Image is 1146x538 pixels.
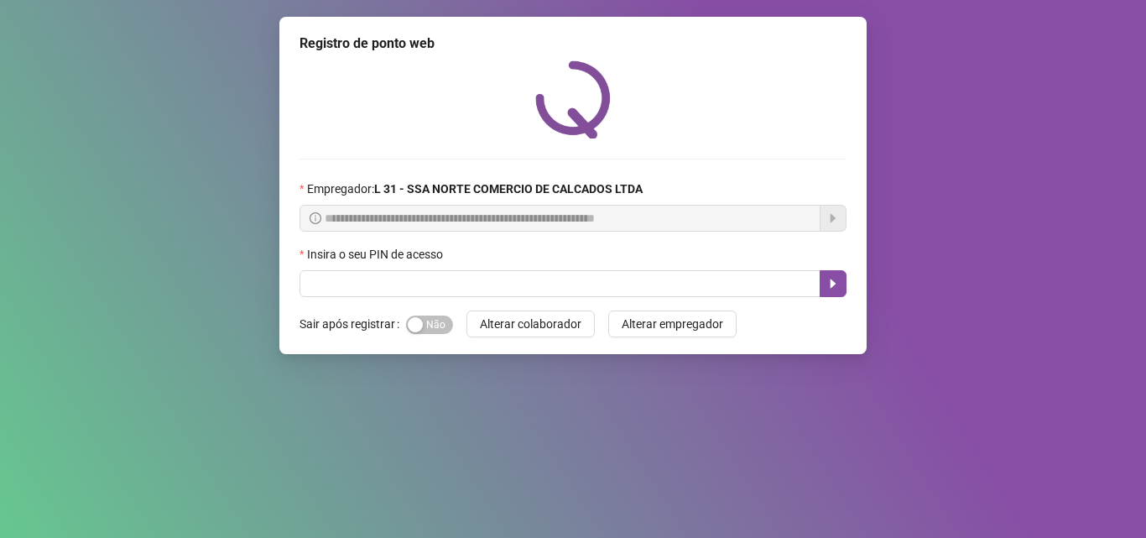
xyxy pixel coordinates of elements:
[480,315,581,333] span: Alterar colaborador
[608,311,737,337] button: Alterar empregador
[826,277,840,290] span: caret-right
[374,182,643,196] strong: L 31 - SSA NORTE COMERCIO DE CALCADOS LTDA
[535,60,611,138] img: QRPoint
[300,245,454,264] label: Insira o seu PIN de acesso
[310,212,321,224] span: info-circle
[307,180,643,198] span: Empregador :
[300,311,406,337] label: Sair após registrar
[622,315,723,333] span: Alterar empregador
[466,311,595,337] button: Alterar colaborador
[300,34,846,54] div: Registro de ponto web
